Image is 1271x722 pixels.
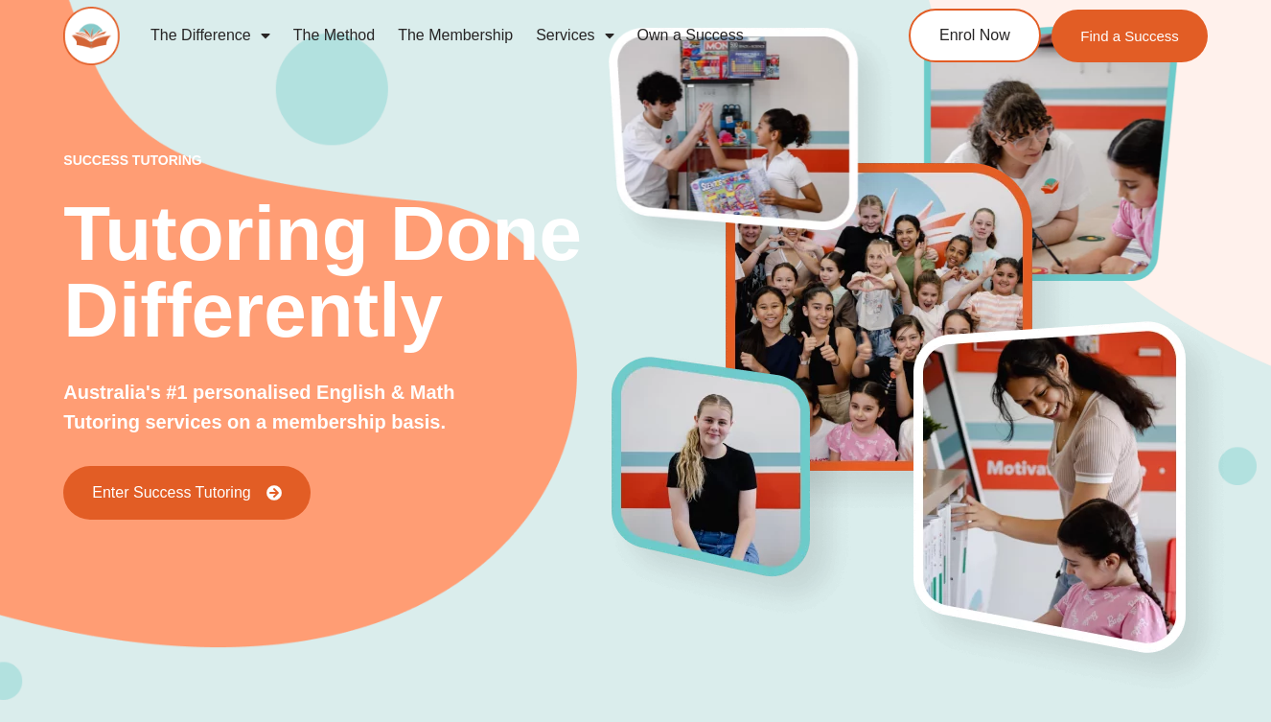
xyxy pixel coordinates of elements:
nav: Menu [139,13,843,58]
h2: Tutoring Done Differently [63,196,612,349]
a: Services [524,13,625,58]
span: Enrol Now [939,28,1010,43]
p: success tutoring [63,153,612,167]
a: Own a Success [626,13,755,58]
p: Australia's #1 personalised English & Math Tutoring services on a membership basis. [63,378,464,437]
span: Enter Success Tutoring [92,485,250,501]
span: Find a Success [1080,29,1179,43]
a: The Difference [139,13,282,58]
a: Enrol Now [909,9,1041,62]
a: The Method [282,13,386,58]
a: The Membership [386,13,524,58]
a: Find a Success [1051,10,1208,62]
a: Enter Success Tutoring [63,466,310,520]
